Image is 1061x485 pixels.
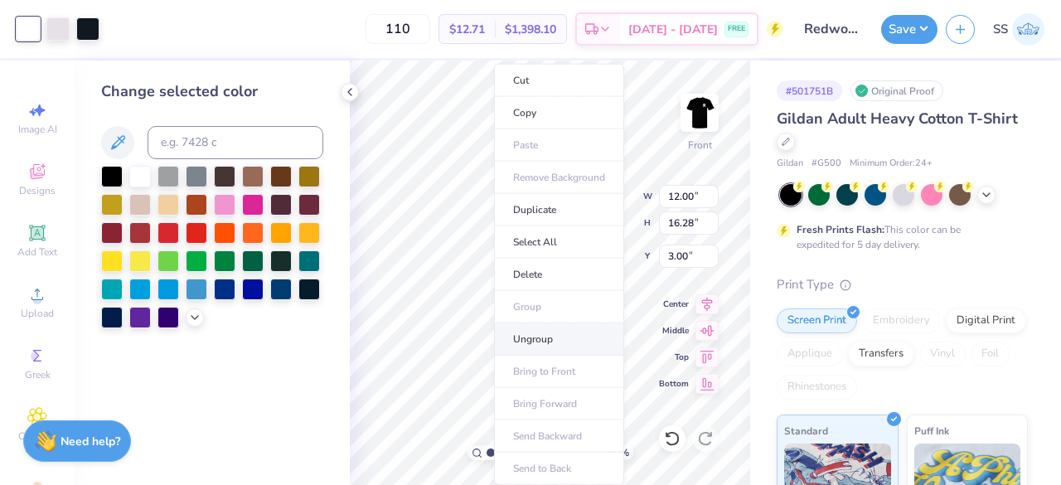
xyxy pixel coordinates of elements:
span: Top [659,352,689,363]
span: Bottom [659,378,689,390]
span: FREE [728,23,745,35]
strong: Need help? [61,434,120,449]
span: SS [993,20,1008,39]
div: Embroidery [862,308,941,333]
div: Screen Print [777,308,857,333]
li: Delete [494,259,624,291]
div: Foil [971,342,1010,366]
button: Save [881,15,937,44]
a: SS [993,13,1044,46]
span: Gildan Adult Heavy Cotton T-Shirt [777,109,1018,129]
span: Greek [25,368,51,381]
div: Original Proof [850,80,943,101]
input: – – [366,14,430,44]
div: Print Type [777,275,1028,294]
span: $12.71 [449,21,485,38]
li: Duplicate [494,194,624,226]
span: $1,398.10 [505,21,556,38]
span: Gildan [777,157,803,171]
span: Center [659,298,689,310]
img: Front [683,96,716,129]
strong: Fresh Prints Flash: [797,223,884,236]
span: Middle [659,325,689,337]
span: Standard [784,422,828,439]
li: Ungroup [494,323,624,356]
span: Clipart & logos [8,429,66,456]
div: Change selected color [101,80,323,103]
div: Digital Print [946,308,1026,333]
li: Cut [494,64,624,97]
div: Applique [777,342,843,366]
img: Sonia Seth [1012,13,1044,46]
div: Rhinestones [777,375,857,400]
span: # G500 [811,157,841,171]
div: Vinyl [919,342,966,366]
span: Puff Ink [914,422,949,439]
span: Upload [21,307,54,320]
span: Designs [19,184,56,197]
li: Copy [494,97,624,129]
div: # 501751B [777,80,842,101]
input: Untitled Design [792,12,873,46]
li: Select All [494,226,624,259]
span: Minimum Order: 24 + [850,157,933,171]
span: Add Text [17,245,57,259]
div: This color can be expedited for 5 day delivery. [797,222,1000,252]
div: Transfers [848,342,914,366]
span: [DATE] - [DATE] [628,21,718,38]
span: Image AI [18,123,57,136]
div: Front [688,138,712,153]
input: e.g. 7428 c [148,126,323,159]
